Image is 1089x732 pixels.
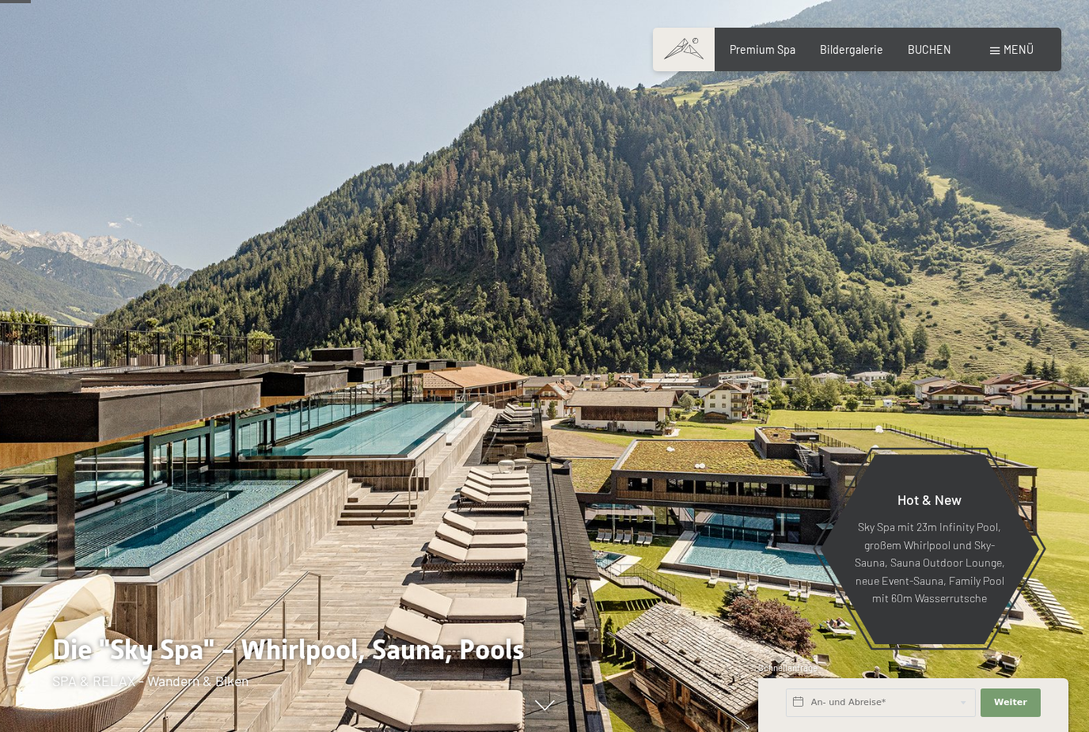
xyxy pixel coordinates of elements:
span: Menü [1004,43,1034,56]
a: Premium Spa [730,43,795,56]
a: Hot & New Sky Spa mit 23m Infinity Pool, großem Whirlpool und Sky-Sauna, Sauna Outdoor Lounge, ne... [819,453,1040,645]
p: Sky Spa mit 23m Infinity Pool, großem Whirlpool und Sky-Sauna, Sauna Outdoor Lounge, neue Event-S... [854,518,1005,608]
span: Weiter [994,696,1027,709]
button: Weiter [981,688,1041,717]
a: Bildergalerie [820,43,883,56]
span: Schnellanfrage [758,662,818,673]
a: BUCHEN [908,43,951,56]
span: Hot & New [897,491,962,508]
